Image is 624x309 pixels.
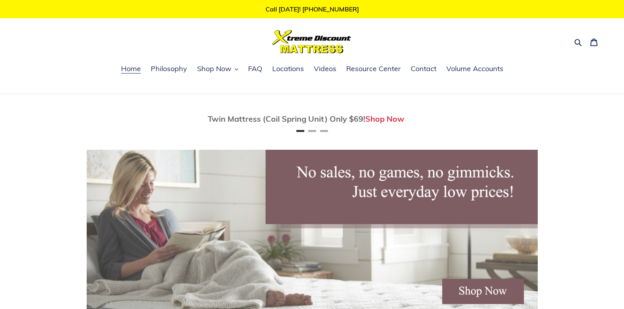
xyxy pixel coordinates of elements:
[446,64,503,73] span: Volume Accounts
[346,64,401,73] span: Resource Center
[320,130,328,132] button: Page 3
[407,63,440,75] a: Contact
[147,63,191,75] a: Philosophy
[342,63,405,75] a: Resource Center
[365,114,404,124] a: Shop Now
[308,130,316,132] button: Page 2
[208,114,365,124] span: Twin Mattress (Coil Spring Unit) Only $69!
[197,64,231,73] span: Shop Now
[244,63,266,75] a: FAQ
[248,64,262,73] span: FAQ
[151,64,187,73] span: Philosophy
[121,64,141,73] span: Home
[296,130,304,132] button: Page 1
[411,64,436,73] span: Contact
[268,63,308,75] a: Locations
[314,64,336,73] span: Videos
[117,63,145,75] a: Home
[272,64,304,73] span: Locations
[272,30,351,53] img: Xtreme Discount Mattress
[310,63,340,75] a: Videos
[193,63,242,75] button: Shop Now
[442,63,507,75] a: Volume Accounts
